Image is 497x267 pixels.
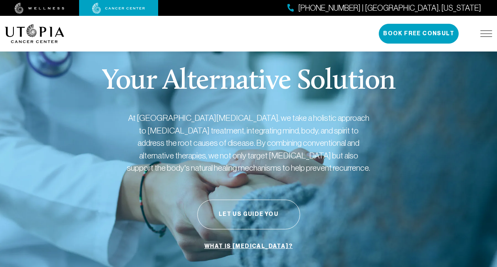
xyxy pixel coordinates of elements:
[298,2,481,14] span: [PHONE_NUMBER] | [GEOGRAPHIC_DATA], [US_STATE]
[92,3,145,14] img: cancer center
[15,3,64,14] img: wellness
[102,67,395,96] p: Your Alternative Solution
[287,2,481,14] a: [PHONE_NUMBER] | [GEOGRAPHIC_DATA], [US_STATE]
[197,200,300,229] button: Let Us Guide You
[379,24,459,44] button: Book Free Consult
[480,31,492,37] img: icon-hamburger
[5,24,64,43] img: logo
[202,239,295,254] a: What is [MEDICAL_DATA]?
[126,112,371,174] p: At [GEOGRAPHIC_DATA][MEDICAL_DATA], we take a holistic approach to [MEDICAL_DATA] treatment, inte...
